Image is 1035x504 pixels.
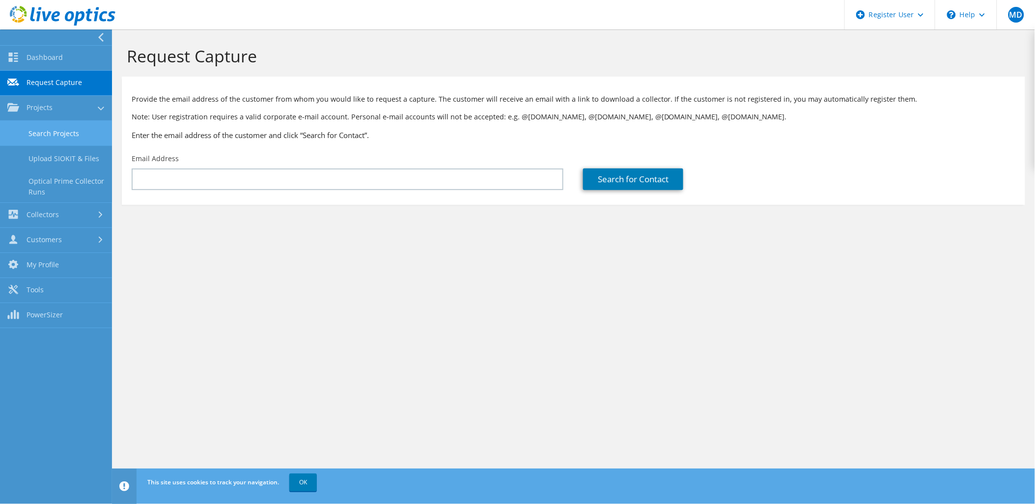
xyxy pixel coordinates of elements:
span: This site uses cookies to track your navigation. [147,478,279,486]
a: Search for Contact [583,168,683,190]
p: Note: User registration requires a valid corporate e-mail account. Personal e-mail accounts will ... [132,112,1015,122]
a: OK [289,474,317,491]
p: Provide the email address of the customer from whom you would like to request a capture. The cust... [132,94,1015,105]
h3: Enter the email address of the customer and click “Search for Contact”. [132,130,1015,140]
svg: \n [947,10,956,19]
label: Email Address [132,154,179,164]
span: MD [1008,7,1024,23]
h1: Request Capture [127,46,1015,66]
